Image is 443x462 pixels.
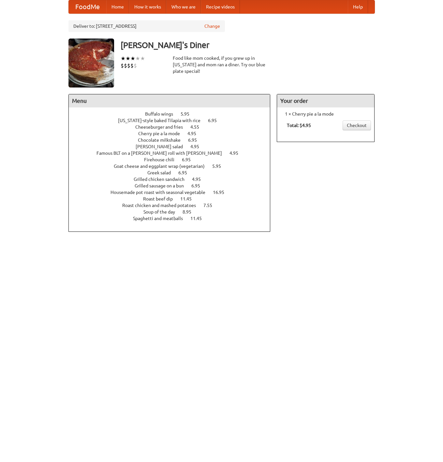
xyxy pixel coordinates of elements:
[190,144,206,149] span: 4.95
[129,0,166,13] a: How it works
[96,151,250,156] a: Famous BLT on a [PERSON_NAME] roll with [PERSON_NAME] 4.95
[190,216,208,221] span: 11.45
[69,94,270,107] h4: Menu
[143,209,203,215] a: Soup of the day 8.95
[114,164,233,169] a: Goat cheese and eggplant wrap (vegetarian) 5.95
[143,196,204,201] a: Roast beef dip 11.45
[192,177,207,182] span: 4.95
[343,120,371,130] a: Checkout
[178,170,194,175] span: 6.95
[130,62,134,69] li: $
[114,164,211,169] span: Goat cheese and eggplant wrap (vegetarian)
[69,0,106,13] a: FoodMe
[144,157,203,162] a: Firehouse chili 6.95
[229,151,245,156] span: 4.95
[133,216,214,221] a: Spaghetti and meatballs 11.45
[96,151,229,156] span: Famous BLT on a [PERSON_NAME] roll with [PERSON_NAME]
[183,209,198,215] span: 8.95
[208,118,223,123] span: 6.95
[287,123,311,128] b: Total: $4.95
[204,23,220,29] a: Change
[68,39,114,88] img: angular.jpg
[182,157,197,162] span: 6.95
[122,203,202,208] span: Roast chicken and mashed potatoes
[126,55,130,62] li: ★
[166,0,201,13] a: Who we are
[130,55,135,62] li: ★
[106,0,129,13] a: Home
[124,62,127,69] li: $
[134,177,213,182] a: Grilled chicken sandwich 4.95
[280,111,371,117] li: 1 × Cherry pie a la mode
[134,177,191,182] span: Grilled chicken sandwich
[118,118,229,123] a: [US_STATE]-style baked Tilapia with rice 6.95
[133,216,189,221] span: Spaghetti and meatballs
[190,124,206,130] span: 4.55
[201,0,240,13] a: Recipe videos
[173,55,271,74] div: Food like mom cooked, if you grew up in [US_STATE] and mom ran a diner. Try our blue plate special!
[122,203,224,208] a: Roast chicken and mashed potatoes 7.55
[135,124,189,130] span: Cheeseburger and fries
[118,118,207,123] span: [US_STATE]-style baked Tilapia with rice
[145,111,180,117] span: Buffalo wings
[121,39,375,52] h3: [PERSON_NAME]'s Diner
[136,144,189,149] span: [PERSON_NAME] salad
[191,183,207,188] span: 6.95
[111,190,236,195] a: Housemade pot roast with seasonal vegetable 16.95
[138,137,187,143] span: Chocolate milkshake
[180,196,198,201] span: 11.45
[121,55,126,62] li: ★
[147,170,177,175] span: Greek salad
[68,20,225,32] div: Deliver to: [STREET_ADDRESS]
[212,164,228,169] span: 5.95
[188,137,203,143] span: 6.95
[135,55,140,62] li: ★
[135,183,190,188] span: Grilled sausage on a bun
[203,203,219,208] span: 7.55
[144,157,181,162] span: Firehouse chili
[121,62,124,69] li: $
[145,111,201,117] a: Buffalo wings 5.95
[138,131,208,136] a: Cherry pie a la mode 4.95
[111,190,212,195] span: Housemade pot roast with seasonal vegetable
[181,111,196,117] span: 5.95
[135,183,212,188] a: Grilled sausage on a bun 6.95
[127,62,130,69] li: $
[136,144,211,149] a: [PERSON_NAME] salad 4.95
[140,55,145,62] li: ★
[213,190,231,195] span: 16.95
[135,124,211,130] a: Cheeseburger and fries 4.55
[138,137,209,143] a: Chocolate milkshake 6.95
[277,94,374,107] h4: Your order
[147,170,199,175] a: Greek salad 6.95
[134,62,137,69] li: $
[143,209,182,215] span: Soup of the day
[143,196,179,201] span: Roast beef dip
[348,0,368,13] a: Help
[187,131,203,136] span: 4.95
[138,131,186,136] span: Cherry pie a la mode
